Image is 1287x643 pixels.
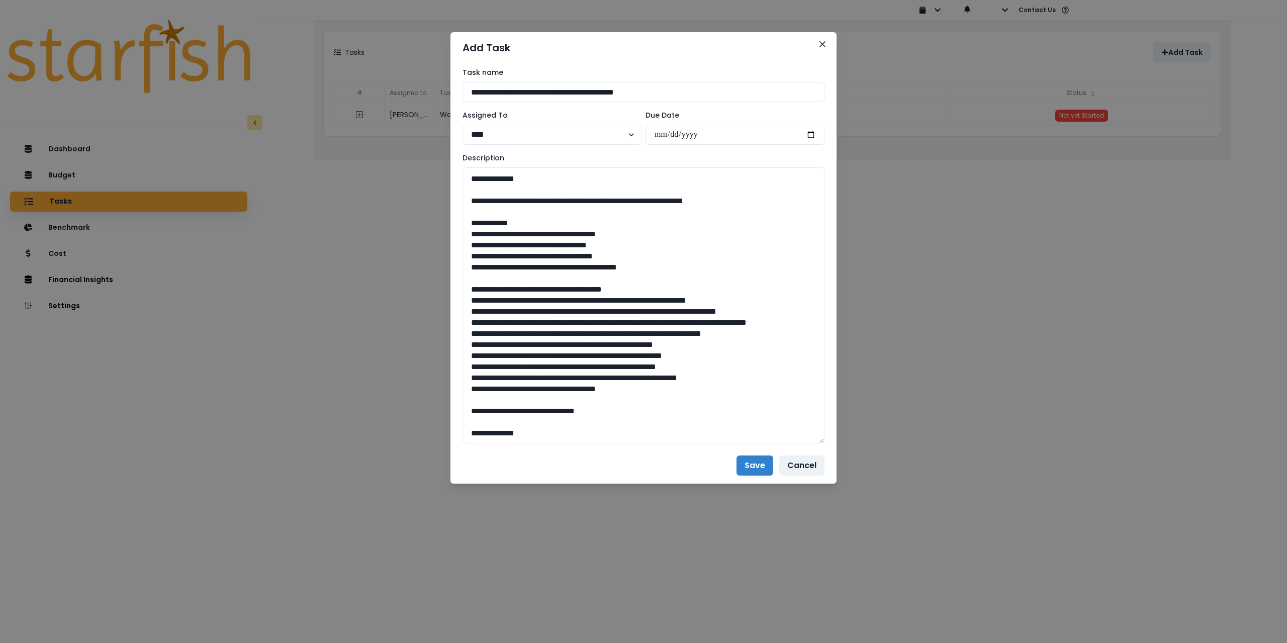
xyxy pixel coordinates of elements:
[450,32,837,63] header: Add Task
[463,67,818,78] label: Task name
[814,36,831,52] button: Close
[779,455,824,476] button: Cancel
[737,455,773,476] button: Save
[646,110,818,121] label: Due Date
[463,110,635,121] label: Assigned To
[463,153,818,163] label: Description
